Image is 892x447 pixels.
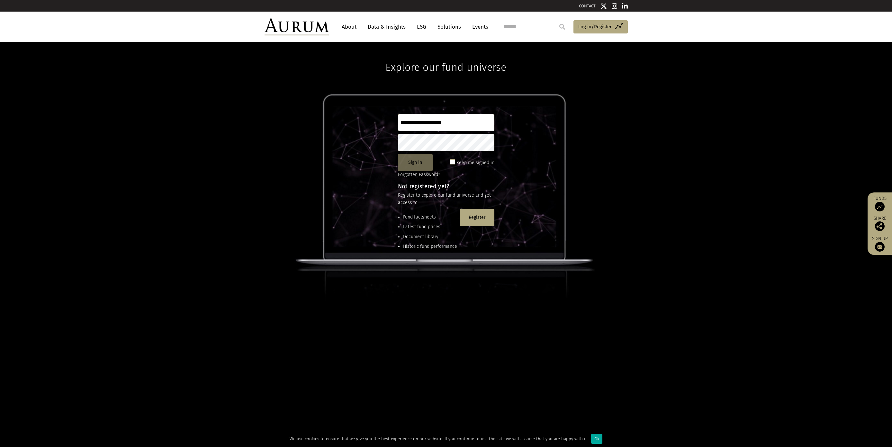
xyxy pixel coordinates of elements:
img: Instagram icon [612,3,617,9]
a: Events [469,21,488,33]
div: Share [871,216,889,231]
a: Data & Insights [365,21,409,33]
a: Sign up [871,236,889,252]
h1: Explore our fund universe [385,42,506,73]
a: ESG [414,21,429,33]
span: Log in/Register [578,23,612,31]
a: Forgotten Password? [398,172,440,177]
img: Linkedin icon [622,3,628,9]
p: Register to explore our fund universe and get access to: [398,192,494,206]
input: Submit [556,20,569,33]
div: Ok [591,434,602,444]
a: CONTACT [579,4,596,8]
img: Sign up to our newsletter [875,242,885,252]
a: Funds [871,196,889,211]
li: Document library [403,233,457,240]
button: Sign in [398,154,433,171]
button: Register [460,209,494,226]
img: Twitter icon [600,3,607,9]
li: Fund factsheets [403,214,457,221]
label: Keep me signed in [456,159,494,167]
a: Solutions [434,21,464,33]
a: Log in/Register [573,20,628,34]
h4: Not registered yet? [398,183,494,189]
img: Access Funds [875,202,885,211]
li: Latest fund prices [403,223,457,230]
img: Share this post [875,221,885,231]
a: About [338,21,360,33]
li: Historic fund performance [403,243,457,250]
img: Aurum [265,18,329,35]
